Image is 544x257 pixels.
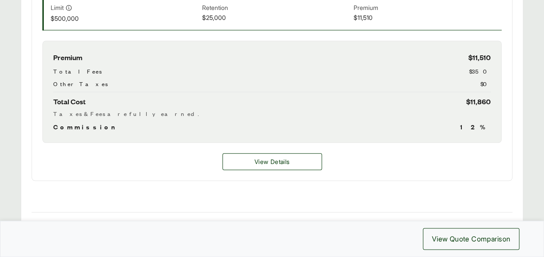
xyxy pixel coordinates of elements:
[53,51,82,63] span: Premium
[354,13,502,23] span: $11,510
[254,157,290,166] span: View Details
[202,13,350,23] span: $25,000
[222,153,322,170] a: Travelers details
[53,122,119,132] span: Commission
[222,153,322,170] button: View Details
[466,96,491,107] span: $11,860
[202,3,350,13] span: Retention
[53,109,491,118] div: Taxes & Fees are fully earned.
[51,14,199,23] span: $500,000
[51,3,64,12] span: Limit
[354,3,502,13] span: Premium
[480,79,491,88] span: $0
[53,67,102,76] span: Total Fees
[423,228,519,250] button: View Quote Comparison
[53,79,108,88] span: Other Taxes
[460,122,491,132] span: 12 %
[468,51,491,63] span: $11,510
[432,234,510,244] span: View Quote Comparison
[469,67,491,76] span: $350
[53,96,86,107] span: Total Cost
